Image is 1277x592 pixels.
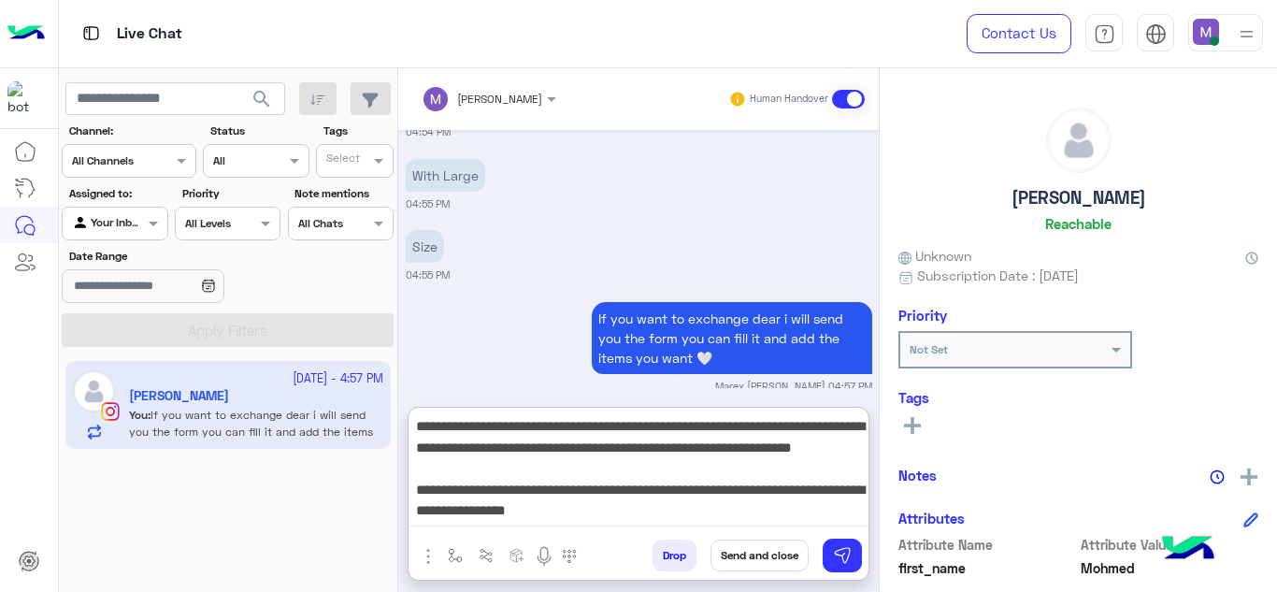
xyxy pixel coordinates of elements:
img: send message [833,546,852,565]
span: Unknown [898,246,971,266]
div: Select [323,150,360,171]
label: Status [210,123,307,139]
button: Drop [653,540,696,571]
img: add [1241,469,1257,485]
label: Date Range [69,248,279,265]
a: Contact Us [967,14,1071,53]
label: Priority [182,185,279,202]
img: send voice note [533,545,555,568]
span: Attribute Value [1081,535,1259,555]
span: [PERSON_NAME] [457,92,542,106]
button: search [239,82,285,123]
img: send attachment [417,545,439,568]
small: Marex [PERSON_NAME] 04:57 PM [715,379,872,394]
p: Live Chat [117,22,182,47]
button: Trigger scenario [471,540,502,570]
small: 04:55 PM [406,196,450,211]
img: profile [1235,22,1258,46]
img: 317874714732967 [7,81,41,115]
label: Note mentions [294,185,391,202]
img: make a call [562,549,577,564]
small: 04:54 PM [406,124,451,139]
h6: Priority [898,307,947,324]
h6: Tags [898,389,1258,406]
img: notes [1210,469,1225,484]
button: Send and close [710,540,809,571]
img: Trigger scenario [479,548,494,563]
span: Subscription Date : [DATE] [917,266,1079,285]
img: create order [509,548,524,563]
img: hulul-logo.png [1155,517,1221,583]
p: 4/10/2025, 4:55 PM [406,230,444,263]
button: create order [502,540,533,570]
img: tab [1094,23,1115,45]
h6: Notes [898,467,937,484]
img: tab [79,22,103,45]
small: 04:55 PM [406,267,450,282]
p: 4/10/2025, 4:57 PM [592,302,872,374]
img: select flow [448,548,463,563]
h5: [PERSON_NAME] [1012,187,1146,209]
h6: Attributes [898,510,965,527]
label: Assigned to: [69,185,165,202]
h6: Reachable [1045,215,1112,232]
a: tab [1085,14,1123,53]
span: first_name [898,558,1077,578]
span: Mohmed [1081,558,1259,578]
span: search [251,88,273,110]
label: Tags [323,123,392,139]
p: 4/10/2025, 4:55 PM [406,159,485,192]
img: defaultAdmin.png [1047,108,1111,172]
label: Channel: [69,123,194,139]
img: tab [1145,23,1167,45]
img: userImage [1193,19,1219,45]
small: Human Handover [750,92,828,107]
img: Logo [7,14,45,53]
span: Attribute Name [898,535,1077,555]
button: select flow [440,540,471,570]
button: Apply Filters [62,313,394,347]
b: Not Set [910,342,948,356]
